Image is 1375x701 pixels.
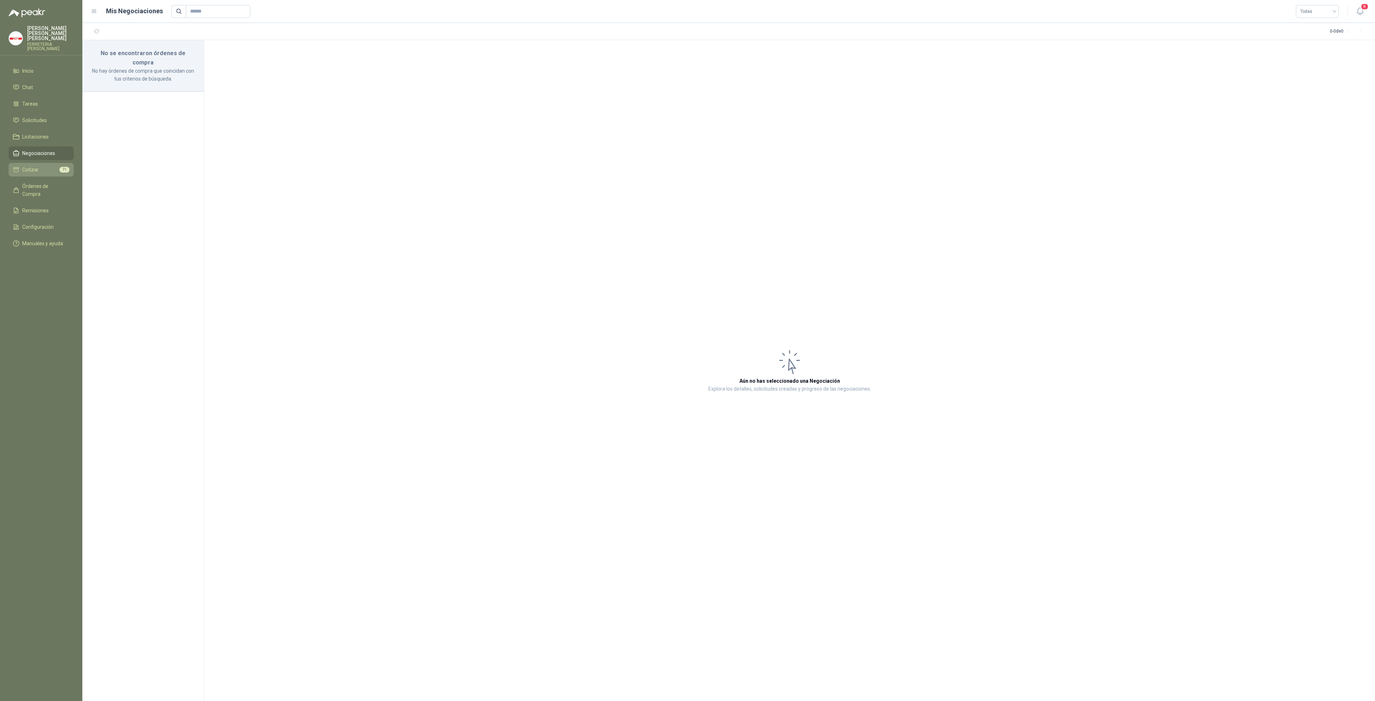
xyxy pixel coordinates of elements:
[22,133,49,141] span: Licitaciones
[9,220,74,234] a: Configuración
[1330,26,1366,37] div: 0 - 0 de 0
[91,67,195,83] p: No hay órdenes de compra que coincidan con tus criterios de búsqueda.
[1300,6,1335,17] span: Todas
[1361,3,1369,10] span: 8
[9,237,74,250] a: Manuales y ayuda
[9,113,74,127] a: Solicitudes
[739,377,840,385] h3: Aún no has seleccionado una Negociación
[9,204,74,217] a: Remisiones
[708,385,871,393] p: Explora los detalles, solicitudes creadas y progreso de las negociaciones.
[22,83,33,91] span: Chat
[27,42,74,51] p: FERRETERIA [PERSON_NAME]
[22,182,67,198] span: Órdenes de Compra
[9,9,45,17] img: Logo peakr
[9,130,74,144] a: Licitaciones
[9,32,23,45] img: Company Logo
[27,26,74,41] p: [PERSON_NAME] [PERSON_NAME] [PERSON_NAME]
[91,49,195,67] h3: No se encontraron órdenes de compra
[22,116,47,124] span: Solicitudes
[9,179,74,201] a: Órdenes de Compra
[22,207,49,214] span: Remisiones
[106,6,163,16] h1: Mis Negociaciones
[9,64,74,78] a: Inicio
[9,163,74,177] a: Cotizar71
[1354,5,1366,18] button: 8
[22,149,55,157] span: Negociaciones
[22,67,34,75] span: Inicio
[59,167,69,173] span: 71
[9,146,74,160] a: Negociaciones
[22,240,63,247] span: Manuales y ayuda
[9,81,74,94] a: Chat
[22,223,54,231] span: Configuración
[22,166,39,174] span: Cotizar
[22,100,38,108] span: Tareas
[9,97,74,111] a: Tareas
